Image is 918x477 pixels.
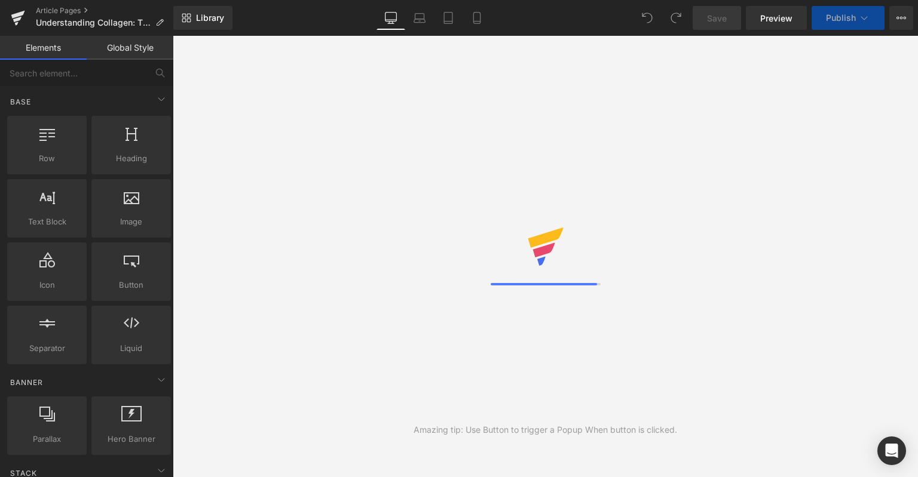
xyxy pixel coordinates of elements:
span: Parallax [11,433,83,445]
span: Save [707,12,727,24]
a: Preview [746,6,807,30]
span: Button [95,279,167,291]
button: Redo [664,6,688,30]
span: Icon [11,279,83,291]
a: Laptop [405,6,434,30]
span: Liquid [95,342,167,355]
a: Mobile [463,6,491,30]
a: Tablet [434,6,463,30]
div: Amazing tip: Use Button to trigger a Popup When button is clicked. [414,423,677,436]
span: Banner [9,377,44,388]
a: Global Style [87,36,173,60]
span: Library [196,13,224,23]
span: Row [11,152,83,165]
span: Understanding Collagen: The Protein Behind Firm, Healthy Skin [36,18,151,27]
span: Base [9,96,32,107]
span: Preview [760,12,792,24]
span: Hero Banner [95,433,167,445]
a: Desktop [377,6,405,30]
a: Article Pages [36,6,173,16]
button: Undo [635,6,659,30]
span: Publish [826,13,856,23]
button: Publish [812,6,885,30]
span: Image [95,216,167,228]
span: Text Block [11,216,83,228]
span: Heading [95,152,167,165]
a: New Library [173,6,232,30]
span: Separator [11,342,83,355]
div: Open Intercom Messenger [877,436,906,465]
button: More [889,6,913,30]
